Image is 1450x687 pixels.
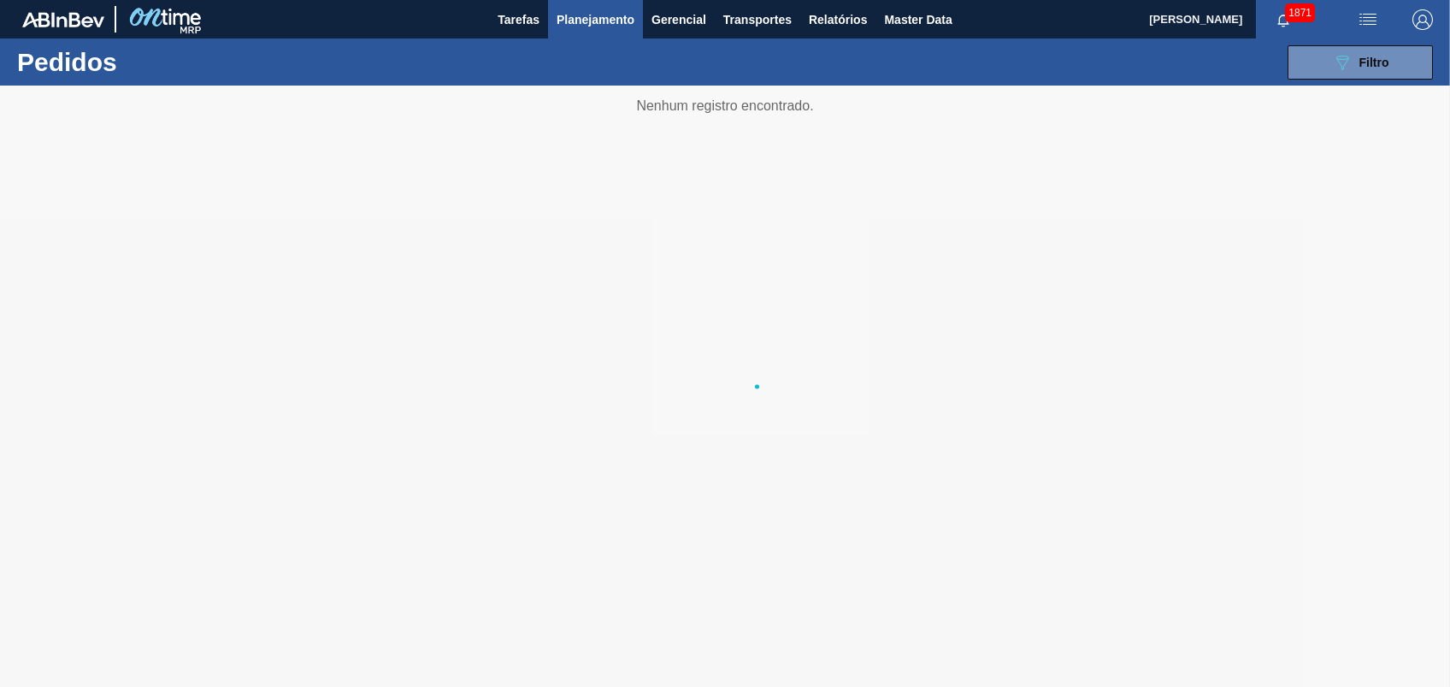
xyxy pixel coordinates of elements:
button: Notificações [1256,8,1311,32]
span: Master Data [884,9,952,30]
img: TNhmsLtSVTkK8tSr43FrP2fwEKptu5GPRR3wAAAABJRU5ErkJggg== [22,12,104,27]
span: Transportes [723,9,792,30]
span: Relatórios [809,9,867,30]
span: Filtro [1359,56,1389,69]
h1: Pedidos [17,52,268,72]
img: Logout [1412,9,1433,30]
span: 1871 [1285,3,1315,22]
span: Planejamento [557,9,634,30]
span: Tarefas [498,9,539,30]
span: Gerencial [651,9,706,30]
img: userActions [1358,9,1378,30]
button: Filtro [1288,45,1433,80]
